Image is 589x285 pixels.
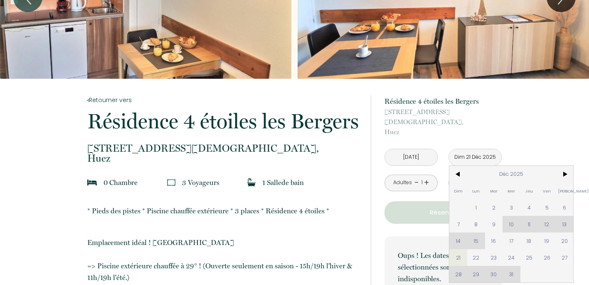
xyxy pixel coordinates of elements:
[182,177,219,188] p: 3 Voyageur
[520,182,538,199] span: Jeu
[398,250,488,285] p: Oups ! Les dates sélectionnées sont indisponibles.
[485,216,503,232] span: 9
[384,95,502,107] p: Résidence 4 étoiles les Bergers
[414,176,419,189] a: -
[520,199,538,216] span: 4
[520,249,538,266] span: 25
[503,199,520,216] span: 3
[467,249,485,266] span: 22
[485,182,503,199] span: Mar
[87,205,360,217] p: ​* Pieds des pistes * Piscine chauffée extérieure * 3 places * Résidence 4 étoiles *
[467,216,485,232] span: 8
[387,207,499,217] p: Réserver
[384,107,502,127] span: [STREET_ADDRESS][DEMOGRAPHIC_DATA],
[262,177,304,188] p: 1 Salle de bain
[104,177,138,188] p: 0 Chambre
[556,249,574,266] span: 27
[538,199,556,216] span: 5
[393,179,412,187] div: Adultes
[217,178,219,187] span: s
[485,232,503,249] span: 16
[449,149,501,165] input: Départ
[384,107,502,137] p: Huez
[87,95,360,105] a: Retourner vers
[520,232,538,249] span: 18
[449,182,467,199] span: Dim
[538,249,556,266] span: 26
[538,182,556,199] span: Ven
[467,199,485,216] span: 1
[384,201,502,224] button: Réserver
[485,199,503,216] span: 2
[467,182,485,199] span: Lun
[538,232,556,249] span: 19
[503,232,520,249] span: 17
[556,199,574,216] span: 6
[503,249,520,266] span: 24
[424,176,429,189] a: +
[167,178,175,187] img: guests
[503,182,520,199] span: Mer
[449,166,467,182] span: <
[556,166,574,182] span: >
[449,216,467,232] span: 7
[449,249,467,266] span: 21
[556,232,574,249] span: 20
[420,179,424,187] div: 1
[485,249,503,266] span: 23
[385,149,437,165] input: Arrivée
[87,143,360,163] p: Huez
[87,143,360,153] span: [STREET_ADDRESS][DEMOGRAPHIC_DATA],
[467,166,556,182] span: Déc 2025
[87,111,360,132] p: Résidence 4 étoiles les Bergers
[556,182,574,199] span: [PERSON_NAME]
